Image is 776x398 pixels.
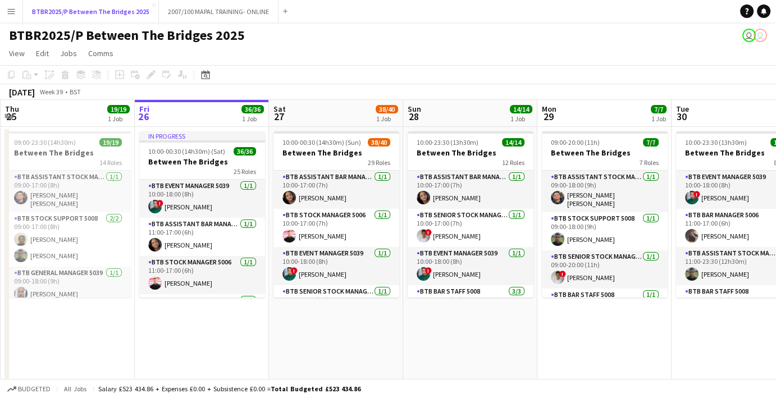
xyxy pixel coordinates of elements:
app-card-role: BTB Assistant Bar Manager 50061/110:00-17:00 (7h)[PERSON_NAME] [408,171,533,209]
div: 1 Job [242,115,263,123]
span: ! [693,191,700,198]
app-card-role: BTB Assistant Stock Manager 50061/109:00-17:00 (8h)[PERSON_NAME] [PERSON_NAME] [5,171,131,212]
span: 19/19 [99,138,122,147]
span: Comms [88,48,113,58]
app-card-role: BTB Bar Staff 50081/1 [542,289,668,327]
h3: Between The Bridges [273,148,399,158]
app-card-role: BTB General Manager 50391/109:00-18:00 (9h)[PERSON_NAME] [5,267,131,305]
div: 1 Job [651,115,666,123]
app-card-role: BTB Bar Staff 50081/1 [139,294,265,332]
span: Week 39 [37,88,65,96]
app-user-avatar: Amy Cane [754,29,767,42]
span: 29 [540,110,556,123]
app-card-role: BTB Assistant Bar Manager 50061/111:00-17:00 (6h)[PERSON_NAME] [139,218,265,256]
span: 27 [272,110,286,123]
app-job-card: 10:00-00:30 (14h30m) (Sun)38/40Between The Bridges29 RolesBTB Assistant Bar Manager 50061/110:00-... [273,131,399,298]
span: 14/14 [510,105,532,113]
app-card-role: BTB Bar Staff 50083/310:30-17:30 (7h) [408,285,533,356]
span: 36/36 [241,105,264,113]
span: 25 [3,110,19,123]
span: Mon [542,104,556,114]
app-card-role: BTB Senior Stock Manager 50061/110:00-17:00 (7h)![PERSON_NAME] [408,209,533,247]
app-card-role: BTB Stock support 50081/109:00-18:00 (9h)[PERSON_NAME] [542,212,668,250]
h3: Between The Bridges [542,148,668,158]
app-card-role: BTB Stock support 50082/209:00-17:00 (8h)[PERSON_NAME][PERSON_NAME] [5,212,131,267]
span: 29 Roles [368,158,390,167]
div: In progress [139,131,265,140]
span: 26 [138,110,149,123]
app-card-role: BTB Event Manager 50391/110:00-18:00 (8h)![PERSON_NAME] [273,247,399,285]
app-card-role: BTB Senior Stock Manager 50061/110:00-18:00 (8h) [273,285,399,323]
app-card-role: BTB Event Manager 50391/110:00-18:00 (8h)![PERSON_NAME] [408,247,533,285]
a: Edit [31,46,53,61]
span: 25 Roles [234,167,256,176]
div: 1 Job [510,115,532,123]
div: [DATE] [9,86,35,98]
div: 1 Job [376,115,398,123]
h1: BTBR2025/P Between The Bridges 2025 [9,27,245,44]
app-job-card: 09:00-20:00 (11h)7/7Between The Bridges7 RolesBTB Assistant Stock Manager 50061/109:00-18:00 (9h)... [542,131,668,298]
app-user-avatar: Amy Cane [742,29,756,42]
h3: Between The Bridges [5,148,131,158]
app-card-role: BTB Senior Stock Manager 50061/109:00-20:00 (11h)![PERSON_NAME] [542,250,668,289]
span: Total Budgeted £523 434.86 [271,385,360,393]
button: 2007/100 MAPAL TRAINING- ONLINE [159,1,279,22]
a: Jobs [56,46,81,61]
span: 30 [674,110,689,123]
h3: Between The Bridges [139,157,265,167]
span: All jobs [62,385,89,393]
span: 10:00-00:30 (14h30m) (Sun) [282,138,361,147]
app-job-card: 10:00-23:30 (13h30m)14/14Between The Bridges12 RolesBTB Assistant Bar Manager 50061/110:00-17:00 ... [408,131,533,298]
span: 10:00-00:30 (14h30m) (Sat) [148,147,225,155]
span: ! [559,271,566,277]
span: 36/36 [234,147,256,155]
span: 19/19 [107,105,130,113]
span: 10:00-23:30 (13h30m) [685,138,747,147]
span: ! [425,229,432,236]
span: 28 [406,110,421,123]
span: 38/40 [368,138,390,147]
button: Budgeted [6,383,52,395]
span: ! [425,267,432,274]
a: View [4,46,29,61]
div: BST [70,88,81,96]
span: 09:00-23:30 (14h30m) [14,138,76,147]
span: Sat [273,104,286,114]
h3: Between The Bridges [408,148,533,158]
span: View [9,48,25,58]
span: 10:00-23:30 (13h30m) [417,138,478,147]
div: Salary £523 434.86 + Expenses £0.00 + Subsistence £0.00 = [98,385,360,393]
span: Sun [408,104,421,114]
app-card-role: BTB Assistant Bar Manager 50061/110:00-17:00 (7h)[PERSON_NAME] [273,171,399,209]
span: Jobs [60,48,77,58]
span: Tue [676,104,689,114]
span: 09:00-20:00 (11h) [551,138,600,147]
span: Budgeted [18,385,51,393]
button: BTBR2025/P Between The Bridges 2025 [23,1,159,22]
span: Edit [36,48,49,58]
span: ! [291,267,298,274]
app-job-card: In progress10:00-00:30 (14h30m) (Sat)36/36Between The Bridges25 RolesBTB Event Manager 50391/110:... [139,131,265,298]
span: 7/7 [651,105,667,113]
span: 7/7 [643,138,659,147]
span: 7 Roles [640,158,659,167]
app-card-role: BTB Assistant Stock Manager 50061/109:00-18:00 (9h)[PERSON_NAME] [PERSON_NAME] [542,171,668,212]
app-card-role: BTB Event Manager 50391/110:00-18:00 (8h)![PERSON_NAME] [139,180,265,218]
span: ! [157,200,163,207]
span: 14 Roles [99,158,122,167]
app-job-card: 09:00-23:30 (14h30m)19/19Between The Bridges14 RolesBTB Assistant Stock Manager 50061/109:00-17:0... [5,131,131,298]
span: Thu [5,104,19,114]
span: 38/40 [376,105,398,113]
span: 14/14 [502,138,524,147]
app-card-role: BTB Stock Manager 50061/111:00-17:00 (6h)[PERSON_NAME] [139,256,265,294]
div: 1 Job [108,115,129,123]
span: Fri [139,104,149,114]
app-card-role: BTB Stock Manager 50061/110:00-17:00 (7h)[PERSON_NAME] [273,209,399,247]
a: Comms [84,46,118,61]
span: 12 Roles [502,158,524,167]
